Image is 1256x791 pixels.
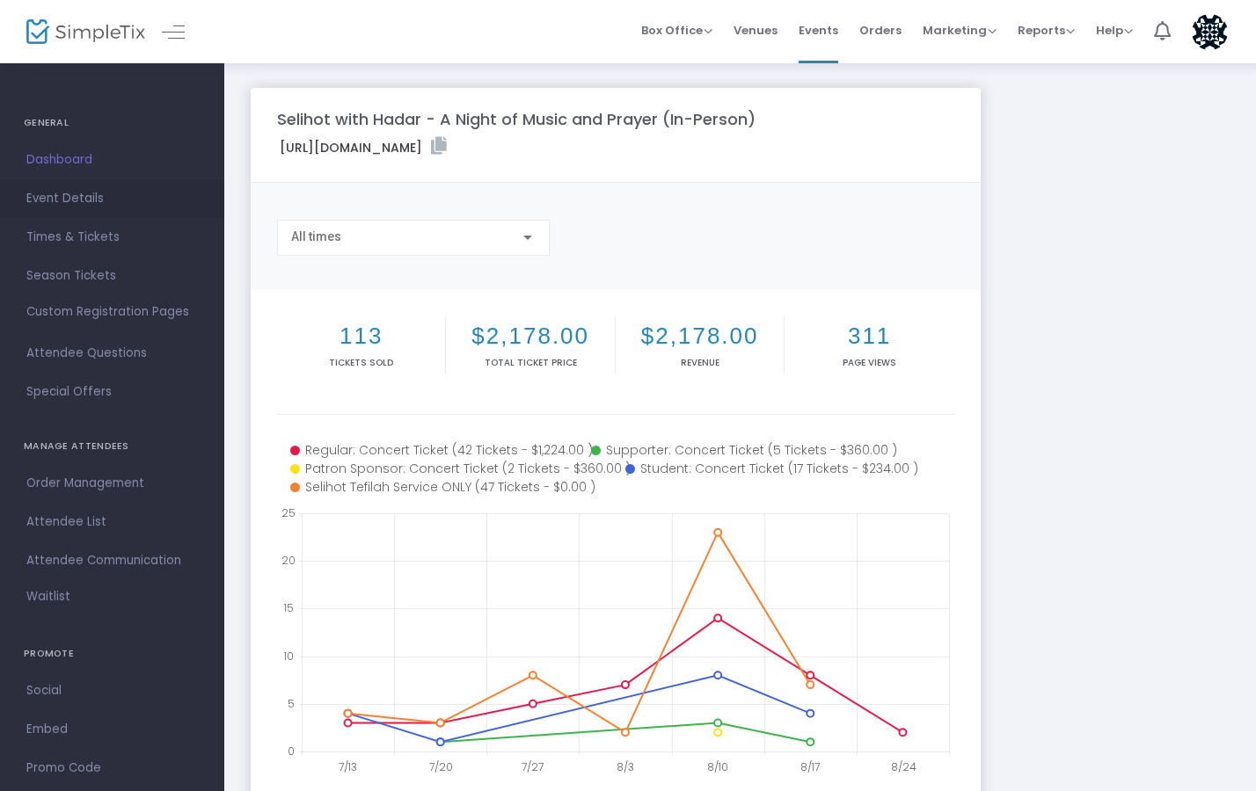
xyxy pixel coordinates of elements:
p: Tickets sold [281,356,442,369]
text: 25 [281,505,296,520]
text: 7/27 [522,759,544,774]
span: Promo Code [26,757,198,780]
text: 7/13 [339,759,357,774]
span: Custom Registration Pages [26,303,189,321]
p: Total Ticket Price [449,356,610,369]
text: 8/24 [891,759,916,774]
label: [URL][DOMAIN_NAME] [280,137,447,157]
text: 7/20 [429,759,453,774]
p: Page Views [788,356,950,369]
span: Events [799,8,838,53]
span: Waitlist [26,588,70,606]
text: 8/10 [707,759,728,774]
span: Dashboard [26,149,198,171]
span: Social [26,679,198,702]
span: Attendee Questions [26,342,198,365]
span: Times & Tickets [26,226,198,249]
text: 8/17 [800,759,820,774]
span: Order Management [26,472,198,495]
h2: $2,178.00 [449,323,610,350]
h2: 113 [281,323,442,350]
text: 15 [283,600,294,615]
span: Season Tickets [26,265,198,287]
span: Box Office [641,22,712,39]
span: All times [291,229,341,243]
h4: PROMOTE [24,636,201,671]
text: 10 [283,648,294,663]
span: Attendee List [26,511,198,533]
text: 8/3 [617,759,634,774]
span: Orders [859,8,902,53]
p: Revenue [619,356,780,369]
span: Marketing [923,22,997,39]
span: Venues [734,8,778,53]
span: Help [1096,22,1133,39]
span: Attendee Communication [26,549,198,572]
text: 20 [281,553,296,568]
span: Special Offers [26,381,198,403]
span: Event Details [26,187,198,210]
span: Embed [26,718,198,741]
h2: 311 [788,323,950,350]
m-panel-title: Selihot with Hadar - A Night of Music and Prayer (In-Person) [277,107,756,131]
h4: MANAGE ATTENDEES [24,429,201,464]
span: Reports [1018,22,1075,39]
text: 0 [288,744,295,758]
text: 5 [288,695,295,710]
h4: GENERAL [24,105,201,141]
h2: $2,178.00 [619,323,780,350]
